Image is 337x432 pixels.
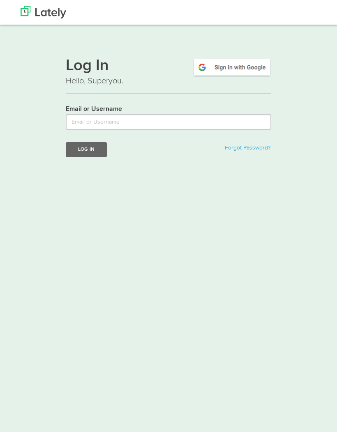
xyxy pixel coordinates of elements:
img: Lately [21,6,66,18]
img: google-signin.png [193,58,271,77]
label: Email or Username [60,102,122,114]
button: Log In [66,142,107,157]
p: Hello, Superyou. [66,75,271,87]
a: Forgot Password? [225,145,270,151]
h1: Log In [66,58,271,75]
input: Email or Username [66,114,271,130]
